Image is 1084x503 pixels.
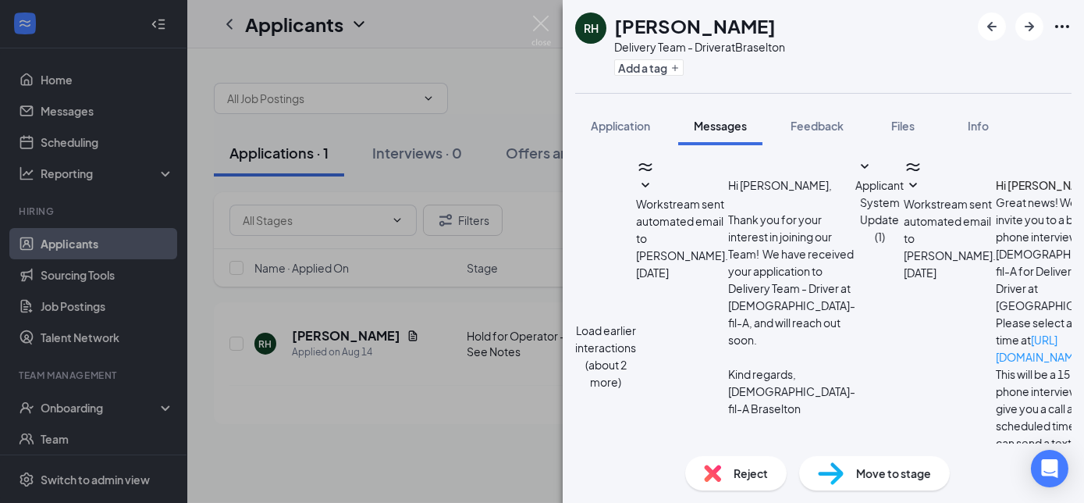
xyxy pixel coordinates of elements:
[728,177,855,194] p: Hi [PERSON_NAME],
[1031,450,1068,487] div: Open Intercom Messenger
[728,211,855,348] p: Thank you for your interest in joining our Team! We have received your application to Delivery Te...
[584,20,599,36] div: RH
[614,39,785,55] div: Delivery Team - Driver at Braselton
[856,465,931,482] span: Move to stage
[996,333,1084,364] a: [URL][DOMAIN_NAME]
[968,119,989,133] span: Info
[1015,12,1043,41] button: ArrowRight
[1053,17,1072,36] svg: Ellipses
[670,63,680,73] svg: Plus
[855,178,904,244] span: Applicant System Update (1)
[978,12,1006,41] button: ArrowLeftNew
[636,197,728,262] span: Workstream sent automated email to [PERSON_NAME].
[904,264,937,281] span: [DATE]
[636,158,655,177] svg: WorkstreamLogo
[614,59,684,76] button: PlusAdd a tag
[636,264,669,281] span: [DATE]
[904,197,996,262] span: Workstream sent automated email to [PERSON_NAME].
[636,177,655,195] svg: SmallChevronDown
[891,119,915,133] span: Files
[904,158,922,177] svg: WorkstreamLogo
[575,322,636,391] button: Load earlier interactions (about 2 more)
[734,465,768,482] span: Reject
[983,17,1001,36] svg: ArrowLeftNew
[694,119,747,133] span: Messages
[904,177,922,195] svg: SmallChevronDown
[791,119,844,133] span: Feedback
[855,158,904,245] button: SmallChevronDownApplicant System Update (1)
[728,383,855,417] p: [DEMOGRAPHIC_DATA]-fil-A Braselton
[728,366,855,383] p: Kind regards,
[591,119,650,133] span: Application
[855,158,874,177] svg: SmallChevronDown
[1020,17,1039,36] svg: ArrowRight
[614,12,776,39] h1: [PERSON_NAME]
